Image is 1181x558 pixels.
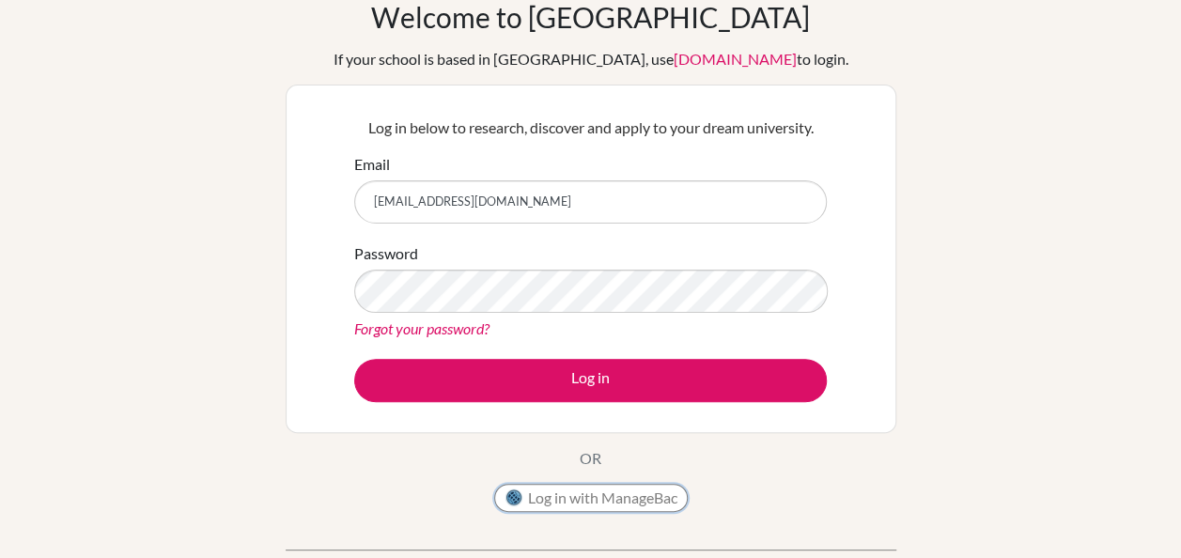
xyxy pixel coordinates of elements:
p: Log in below to research, discover and apply to your dream university. [354,116,827,139]
div: If your school is based in [GEOGRAPHIC_DATA], use to login. [334,48,848,70]
a: Forgot your password? [354,319,489,337]
p: OR [580,447,601,470]
a: [DOMAIN_NAME] [674,50,797,68]
button: Log in [354,359,827,402]
button: Log in with ManageBac [494,484,688,512]
label: Email [354,153,390,176]
label: Password [354,242,418,265]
